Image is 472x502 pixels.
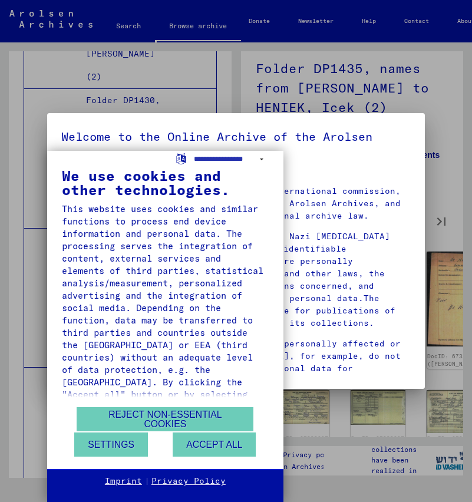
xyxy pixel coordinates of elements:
[151,475,226,487] a: Privacy Policy
[62,203,269,475] div: This website uses cookies and similar functions to process end device information and personal da...
[74,432,148,457] button: Settings
[105,475,142,487] a: Imprint
[173,432,256,457] button: Accept all
[77,407,253,431] button: Reject non-essential cookies
[62,169,269,197] div: We use cookies and other technologies.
